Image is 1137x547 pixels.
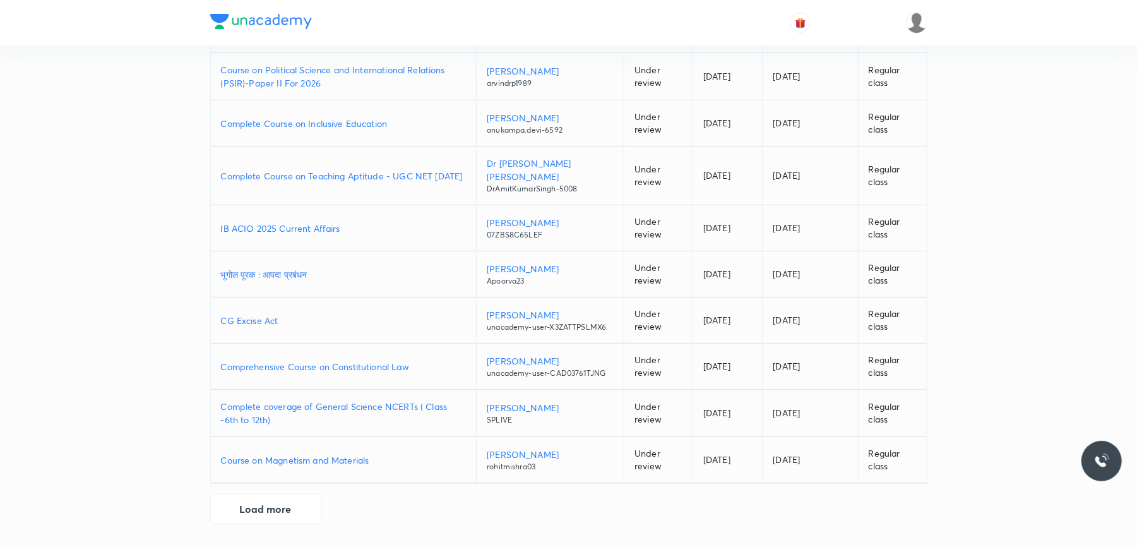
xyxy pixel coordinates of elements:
[487,262,614,287] a: [PERSON_NAME]Apoorva23
[487,308,614,322] p: [PERSON_NAME]
[795,17,806,28] img: avatar
[763,251,858,298] td: [DATE]
[221,400,467,426] a: Complete coverage of General Science NCERTs ( Class -6th to 12th)
[487,157,614,195] a: Dr [PERSON_NAME] [PERSON_NAME]DrAmitKumarSingh-5008
[221,222,467,235] a: IB ACIO 2025 Current Affairs
[487,183,614,195] p: DrAmitKumarSingh-5008
[624,437,693,483] td: Under review
[221,314,467,327] a: CG Excise Act
[858,100,926,147] td: Regular class
[487,414,614,426] p: SPLIVE
[763,100,858,147] td: [DATE]
[487,64,614,78] p: [PERSON_NAME]
[221,169,467,183] a: Complete Course on Teaching Aptitude - UGC NET [DATE]
[487,229,614,241] p: 07ZBS8C65LEF
[763,53,858,100] td: [DATE]
[221,454,467,467] a: Course on Magnetism and Materials
[693,147,763,205] td: [DATE]
[624,147,693,205] td: Under review
[624,205,693,251] td: Under review
[487,275,614,287] p: Apoorva23
[763,298,858,344] td: [DATE]
[210,14,312,29] img: Company Logo
[221,268,467,281] a: भूगोल पूरक : आपदा प्रबंधन
[210,494,321,524] button: Load more
[858,390,926,437] td: Regular class
[487,401,614,414] p: [PERSON_NAME]
[693,205,763,251] td: [DATE]
[693,390,763,437] td: [DATE]
[763,390,858,437] td: [DATE]
[763,205,858,251] td: [DATE]
[487,448,614,472] a: [PERSON_NAME]rohitmishra03
[763,147,858,205] td: [DATE]
[487,461,614,472] p: rohitmishra03
[858,53,926,100] td: Regular class
[624,298,693,344] td: Under review
[487,216,614,241] a: [PERSON_NAME]07ZBS8C65LEF
[790,13,811,33] button: avatar
[693,437,763,483] td: [DATE]
[763,344,858,390] td: [DATE]
[1094,454,1109,469] img: ttu
[487,64,614,89] a: [PERSON_NAME]arvindrp1989
[858,344,926,390] td: Regular class
[487,262,614,275] p: [PERSON_NAME]
[624,390,693,437] td: Under review
[693,251,763,298] td: [DATE]
[624,344,693,390] td: Under review
[693,344,763,390] td: [DATE]
[487,157,614,183] p: Dr [PERSON_NAME] [PERSON_NAME]
[487,78,614,89] p: arvindrp1989
[858,147,926,205] td: Regular class
[906,12,927,33] img: Shubham K Singh
[487,308,614,333] a: [PERSON_NAME]unacademy-user-X3ZATTPSLMX6
[693,53,763,100] td: [DATE]
[210,14,312,32] a: Company Logo
[487,448,614,461] p: [PERSON_NAME]
[487,368,614,379] p: unacademy-user-CAD03761TJNG
[487,401,614,426] a: [PERSON_NAME]SPLIVE
[221,117,467,130] a: Complete Course on Inclusive Education
[858,251,926,298] td: Regular class
[763,437,858,483] td: [DATE]
[487,354,614,379] a: [PERSON_NAME]unacademy-user-CAD03761TJNG
[487,111,614,124] p: [PERSON_NAME]
[221,360,467,373] a: Comprehensive Course on Constitutional Law
[487,111,614,136] a: [PERSON_NAME]anukampa.devi-6592
[487,216,614,229] p: [PERSON_NAME]
[693,100,763,147] td: [DATE]
[221,63,467,90] a: Course on Political Science and International Relations (PSIR)-Paper II For 2026
[858,205,926,251] td: Regular class
[487,354,614,368] p: [PERSON_NAME]
[624,251,693,298] td: Under review
[487,322,614,333] p: unacademy-user-X3ZATTPSLMX6
[858,298,926,344] td: Regular class
[624,100,693,147] td: Under review
[858,437,926,483] td: Regular class
[693,298,763,344] td: [DATE]
[487,124,614,136] p: anukampa.devi-6592
[624,53,693,100] td: Under review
